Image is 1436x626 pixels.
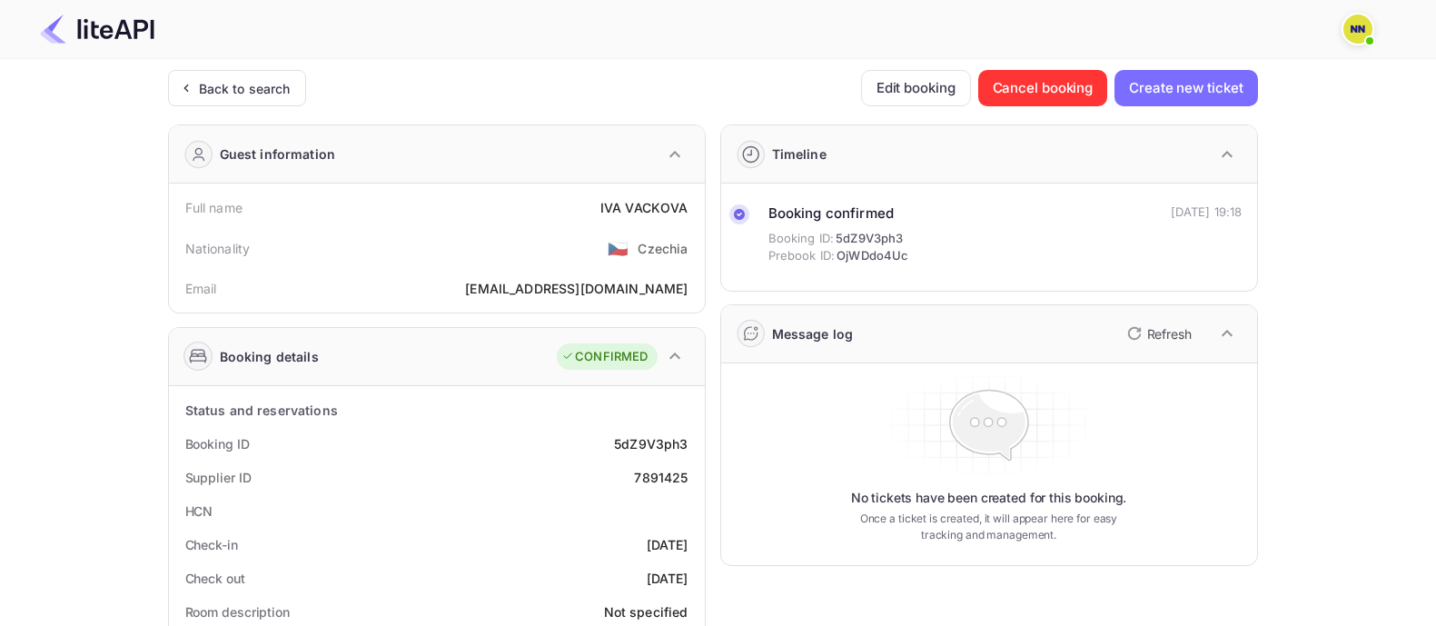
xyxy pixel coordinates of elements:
[837,247,908,265] span: OjWDdo4Uc
[185,279,217,298] div: Email
[772,144,827,164] div: Timeline
[638,239,688,258] div: Czechia
[185,468,252,487] div: Supplier ID
[1171,204,1243,222] div: [DATE] 19:18
[768,230,835,248] span: Booking ID:
[600,198,688,217] div: IVA VACKOVA
[185,569,245,588] div: Check out
[185,239,251,258] div: Nationality
[647,535,688,554] div: [DATE]
[768,247,836,265] span: Prebook ID:
[861,70,971,106] button: Edit booking
[836,230,903,248] span: 5dZ9V3ph3
[768,204,909,224] div: Booking confirmed
[220,144,336,164] div: Guest information
[1343,15,1372,44] img: N/A N/A
[851,489,1127,507] p: No tickets have been created for this booking.
[1147,324,1192,343] p: Refresh
[608,232,629,264] span: United States
[614,434,688,453] div: 5dZ9V3ph3
[185,198,243,217] div: Full name
[185,502,213,521] div: HCN
[1114,70,1257,106] button: Create new ticket
[978,70,1108,106] button: Cancel booking
[772,324,854,343] div: Message log
[185,434,250,453] div: Booking ID
[185,535,238,554] div: Check-in
[634,468,688,487] div: 7891425
[199,79,291,98] div: Back to search
[220,347,319,366] div: Booking details
[1116,319,1199,348] button: Refresh
[465,279,688,298] div: [EMAIL_ADDRESS][DOMAIN_NAME]
[185,401,338,420] div: Status and reservations
[846,511,1133,543] p: Once a ticket is created, it will appear here for easy tracking and management.
[40,15,154,44] img: LiteAPI Logo
[647,569,688,588] div: [DATE]
[604,602,688,621] div: Not specified
[185,602,290,621] div: Room description
[561,348,648,366] div: CONFIRMED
